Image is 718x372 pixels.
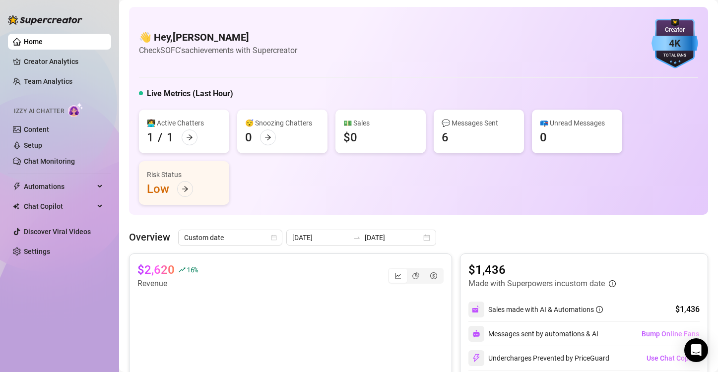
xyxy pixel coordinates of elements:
[472,305,481,314] img: svg%3e
[245,129,252,145] div: 0
[292,232,349,243] input: Start date
[14,107,64,116] span: Izzy AI Chatter
[642,330,699,338] span: Bump Online Fans
[472,354,481,363] img: svg%3e
[468,278,605,290] article: Made with Superpowers in custom date
[147,88,233,100] h5: Live Metrics (Last Hour)
[147,129,154,145] div: 1
[137,278,198,290] article: Revenue
[468,262,616,278] article: $1,436
[412,272,419,279] span: pie-chart
[652,25,698,35] div: Creator
[13,203,19,210] img: Chat Copilot
[179,266,186,273] span: rise
[139,44,297,57] article: Check SOFC's achievements with Supercreator
[187,265,198,274] span: 16 %
[24,77,72,85] a: Team Analytics
[186,134,193,141] span: arrow-right
[652,36,698,51] div: 4K
[271,235,277,241] span: calendar
[24,38,43,46] a: Home
[24,198,94,214] span: Chat Copilot
[353,234,361,242] span: to
[540,129,547,145] div: 0
[343,129,357,145] div: $0
[646,350,700,366] button: Use Chat Copilot
[24,179,94,194] span: Automations
[68,103,83,117] img: AI Chatter
[596,306,603,313] span: info-circle
[8,15,82,25] img: logo-BBDzfeDw.svg
[430,272,437,279] span: dollar-circle
[609,280,616,287] span: info-circle
[24,125,49,133] a: Content
[264,134,271,141] span: arrow-right
[24,157,75,165] a: Chat Monitoring
[343,118,418,128] div: 💵 Sales
[641,326,700,342] button: Bump Online Fans
[365,232,421,243] input: End date
[182,186,189,192] span: arrow-right
[184,230,276,245] span: Custom date
[647,354,699,362] span: Use Chat Copilot
[167,129,174,145] div: 1
[24,54,103,69] a: Creator Analytics
[147,118,221,128] div: 👩‍💻 Active Chatters
[24,248,50,255] a: Settings
[442,129,449,145] div: 6
[540,118,614,128] div: 📪 Unread Messages
[13,183,21,190] span: thunderbolt
[24,228,91,236] a: Discover Viral Videos
[442,118,516,128] div: 💬 Messages Sent
[24,141,42,149] a: Setup
[468,326,598,342] div: Messages sent by automations & AI
[394,272,401,279] span: line-chart
[488,304,603,315] div: Sales made with AI & Automations
[472,330,480,338] img: svg%3e
[652,19,698,68] img: blue-badge-DgoSNQY1.svg
[652,53,698,59] div: Total Fans
[139,30,297,44] h4: 👋 Hey, [PERSON_NAME]
[468,350,609,366] div: Undercharges Prevented by PriceGuard
[684,338,708,362] div: Open Intercom Messenger
[675,304,700,315] div: $1,436
[147,169,221,180] div: Risk Status
[245,118,320,128] div: 😴 Snoozing Chatters
[129,230,170,245] article: Overview
[388,268,444,284] div: segmented control
[353,234,361,242] span: swap-right
[137,262,175,278] article: $2,620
